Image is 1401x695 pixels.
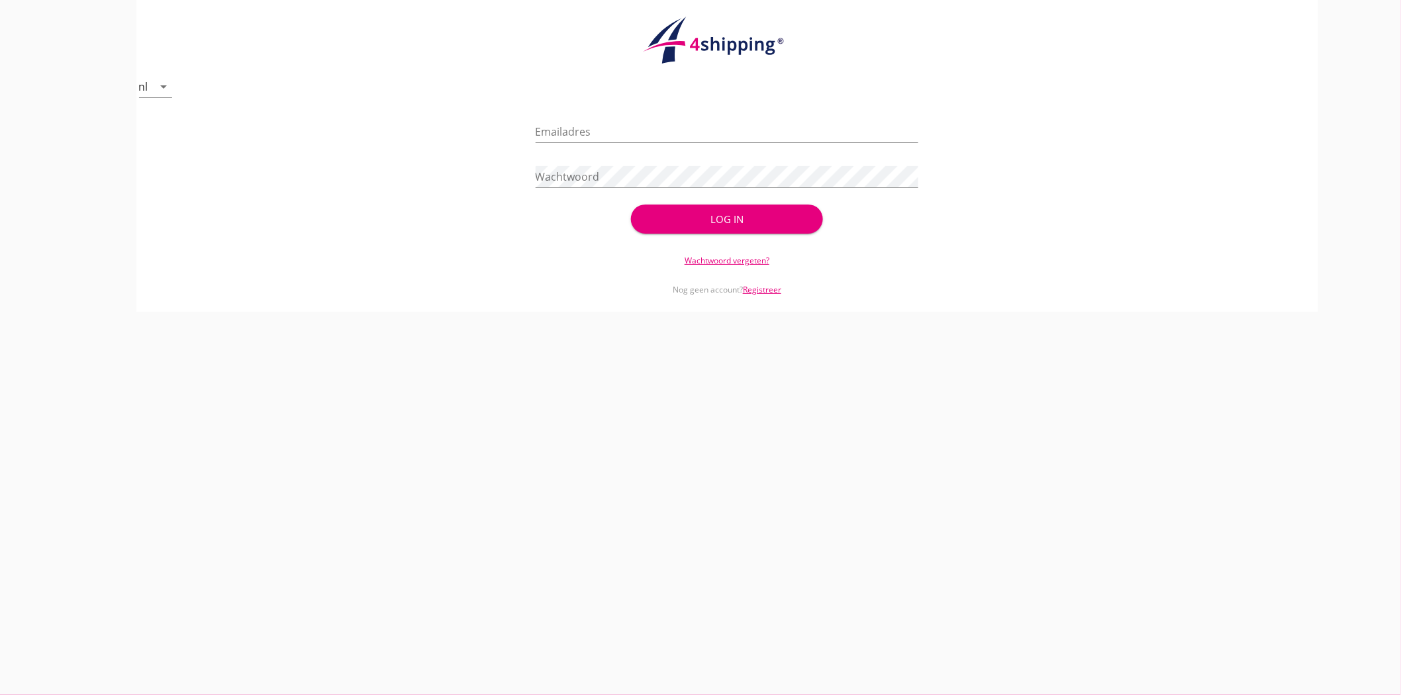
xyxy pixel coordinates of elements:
[139,81,148,93] div: nl
[156,79,172,95] i: arrow_drop_down
[536,121,919,142] input: Emailadres
[641,16,813,65] img: logo.1f945f1d.svg
[631,205,822,234] button: Log in
[743,284,781,295] a: Registreer
[536,267,919,296] div: Nog geen account?
[685,255,769,266] a: Wachtwoord vergeten?
[652,212,801,227] div: Log in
